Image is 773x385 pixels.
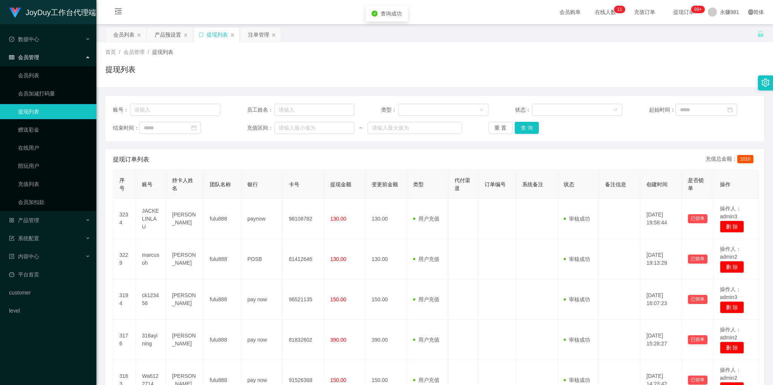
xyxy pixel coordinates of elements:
[247,181,258,187] span: 银行
[720,261,744,273] button: 删 除
[720,301,744,313] button: 删 除
[18,176,90,192] a: 充值列表
[155,28,181,42] div: 产品预设置
[18,104,90,119] a: 提现列表
[18,140,90,155] a: 在线用户
[241,239,283,279] td: POSB
[9,303,90,318] a: level
[330,296,346,302] span: 150.00
[366,279,407,320] td: 150.00
[413,377,439,383] span: 用户充值
[166,199,204,239] td: [PERSON_NAME]
[720,327,741,341] span: 操作人：admin2
[230,33,235,37] i: 图标: close
[688,177,704,191] span: 是否锁单
[485,181,506,187] span: 订单编号
[113,320,136,360] td: 3176
[9,218,14,223] i: 图标: appstore-o
[183,33,188,37] i: 图标: close
[123,49,145,55] span: 会员管理
[720,206,741,219] span: 操作人：admin3
[204,279,241,320] td: fulu888
[271,33,276,37] i: 图标: close
[720,367,741,381] span: 操作人：admin2
[18,122,90,137] a: 赠送彩金
[113,199,136,239] td: 3234
[9,37,14,42] i: 图标: check-circle-o
[640,239,682,279] td: [DATE] 19:13:29
[630,9,659,15] span: 充值订单
[274,122,354,134] input: 请输入最小值为
[413,337,439,343] span: 用户充值
[688,255,707,264] button: 已锁单
[522,181,543,187] span: 系统备注
[283,199,324,239] td: 98108782
[515,122,539,134] button: 查 询
[515,106,532,114] span: 状态：
[413,216,439,222] span: 用户充值
[148,49,149,55] span: /
[9,55,14,60] i: 图标: table
[366,199,407,239] td: 130.00
[136,279,166,320] td: ck123456
[564,216,590,222] span: 审核成功
[748,9,753,15] i: 图标: global
[9,217,39,223] span: 产品管理
[669,9,698,15] span: 提现订单
[207,28,228,42] div: 提现列表
[330,181,351,187] span: 提现金额
[564,256,590,262] span: 审核成功
[720,221,744,233] button: 删 除
[354,124,367,132] span: ~
[720,181,730,187] span: 操作
[105,0,131,25] i: 图标: menu-fold
[614,6,625,13] sup: 11
[130,104,220,116] input: 请输入
[640,199,682,239] td: [DATE] 19:58:44
[105,64,136,75] h1: 提现列表
[564,337,590,343] span: 审核成功
[381,106,398,114] span: 类型：
[688,214,707,223] button: 已锁单
[9,254,14,259] i: 图标: profile
[18,195,90,210] a: 会员加扣款
[113,106,130,114] span: 账号：
[9,253,39,259] span: 内容中心
[366,239,407,279] td: 130.00
[18,86,90,101] a: 会员加减打码量
[241,199,283,239] td: paynow
[688,335,707,344] button: 已锁单
[605,181,626,187] span: 备注信息
[488,122,512,134] button: 重 置
[119,49,120,55] span: /
[247,106,274,114] span: 员工姓名：
[737,155,753,163] span: 1010
[613,107,618,113] i: 图标: down
[761,78,770,87] i: 图标: setting
[720,342,744,354] button: 删 除
[372,11,378,17] i: icon: check-circle
[247,124,274,132] span: 充值区间：
[479,107,484,113] i: 图标: down
[105,49,116,55] span: 首页
[248,28,269,42] div: 注单管理
[172,177,193,191] span: 持卡人姓名
[691,6,704,13] sup: 210
[26,0,96,25] h1: JoyDuy工作台代理端
[241,279,283,320] td: pay now
[204,199,241,239] td: fulu888
[381,11,402,17] span: 查询成功
[720,286,741,300] span: 操作人：admin3
[366,320,407,360] td: 390.00
[241,320,283,360] td: pay now
[283,320,324,360] td: 81832602
[9,8,21,18] img: logo.9652507e.png
[136,199,166,239] td: JACKELINLAU
[330,256,346,262] span: 130.00
[413,181,424,187] span: 类型
[274,104,354,116] input: 请输入
[137,33,141,37] i: 图标: close
[640,320,682,360] td: [DATE] 15:28:27
[330,377,346,383] span: 150.00
[649,106,675,114] span: 起始时间：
